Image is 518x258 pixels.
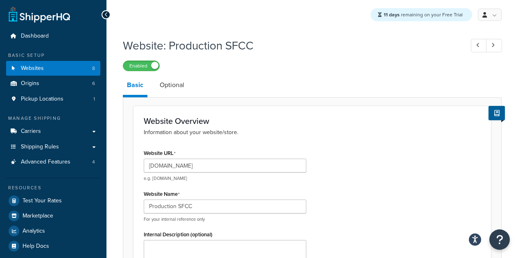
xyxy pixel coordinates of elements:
[144,128,481,137] p: Information about your website/store.
[6,139,100,155] a: Shipping Rules
[144,150,176,157] label: Website URL
[123,61,159,71] label: Enabled
[6,76,100,91] a: Origins6
[6,155,100,170] a: Advanced Features4
[6,184,100,191] div: Resources
[144,175,306,182] p: e.g. [DOMAIN_NAME]
[6,209,100,223] a: Marketplace
[23,243,49,250] span: Help Docs
[6,193,100,208] a: Test Your Rates
[123,75,147,97] a: Basic
[21,80,39,87] span: Origins
[21,96,63,103] span: Pickup Locations
[21,159,70,166] span: Advanced Features
[156,75,188,95] a: Optional
[489,106,505,120] button: Show Help Docs
[123,38,456,54] h1: Website: Production SFCC
[6,76,100,91] li: Origins
[6,124,100,139] a: Carriers
[144,231,213,238] label: Internal Description (optional)
[6,52,100,59] div: Basic Setup
[6,61,100,76] a: Websites8
[471,39,487,52] a: Previous Record
[6,155,100,170] li: Advanced Features
[6,115,100,122] div: Manage Shipping
[6,29,100,44] a: Dashboard
[384,11,400,18] strong: 11 days
[21,144,59,150] span: Shipping Rules
[6,92,100,107] a: Pickup Locations1
[6,239,100,254] a: Help Docs
[6,224,100,238] a: Analytics
[489,229,510,250] button: Open Resource Center
[21,65,44,72] span: Websites
[6,61,100,76] li: Websites
[486,39,502,52] a: Next Record
[144,117,481,126] h3: Website Overview
[92,80,95,87] span: 6
[92,159,95,166] span: 4
[21,33,49,40] span: Dashboard
[144,191,180,197] label: Website Name
[93,96,95,103] span: 1
[23,197,62,204] span: Test Your Rates
[21,128,41,135] span: Carriers
[6,92,100,107] li: Pickup Locations
[23,213,53,220] span: Marketplace
[384,11,463,18] span: remaining on your Free Trial
[144,216,306,222] p: For your internal reference only
[92,65,95,72] span: 8
[23,228,45,235] span: Analytics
